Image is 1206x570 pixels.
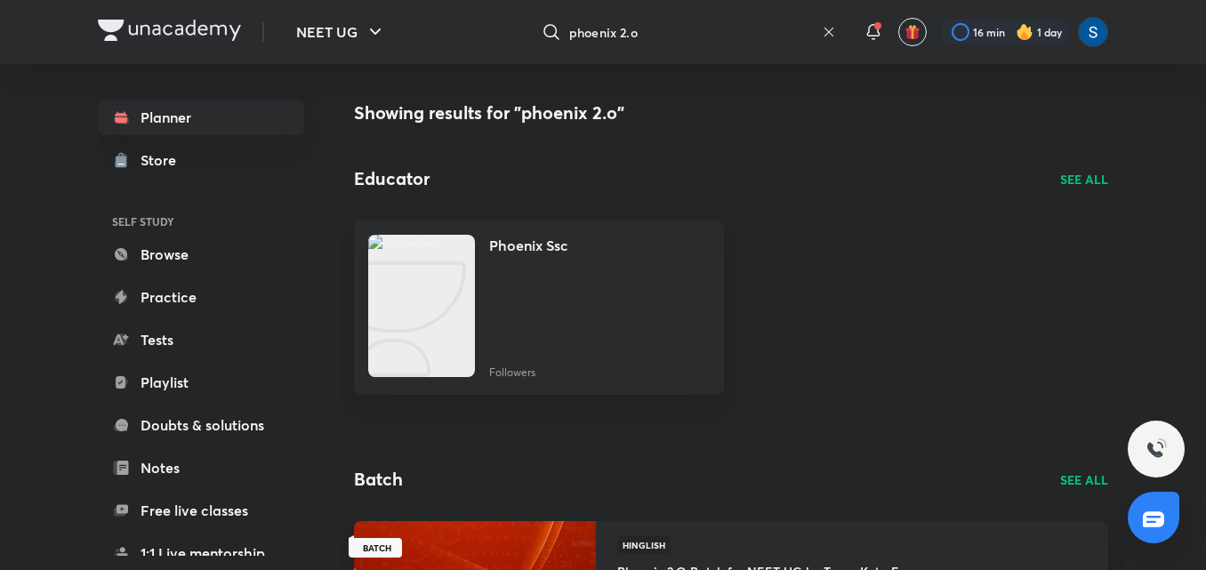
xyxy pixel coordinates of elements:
[354,100,1108,126] h4: Showing results for "phoenix 2.o"
[285,14,397,50] button: NEET UG
[363,543,391,552] span: BATCH
[98,142,304,178] a: Store
[98,20,241,41] img: Company Logo
[1146,438,1167,460] img: ttu
[1060,170,1108,189] a: SEE ALL
[354,165,430,192] h2: Educator
[98,365,304,400] a: Playlist
[898,18,927,46] button: avatar
[141,149,187,171] div: Store
[98,322,304,357] a: Tests
[1060,470,1108,489] a: SEE ALL
[98,279,304,315] a: Practice
[98,407,304,443] a: Doubts & solutions
[98,100,304,135] a: Planner
[368,235,475,377] img: Unacademy
[98,237,304,272] a: Browse
[98,20,241,45] a: Company Logo
[617,535,671,555] span: Hinglish
[98,206,304,237] h6: SELF STUDY
[489,235,568,256] h4: Phoenix Ssc
[98,493,304,528] a: Free live classes
[1078,17,1108,47] img: Saloni Chaudhary
[489,365,535,381] p: Followers
[354,466,403,493] h2: Batch
[1016,23,1033,41] img: streak
[98,450,304,486] a: Notes
[904,24,921,40] img: avatar
[354,221,724,395] a: UnacademyPhoenix SscFollowers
